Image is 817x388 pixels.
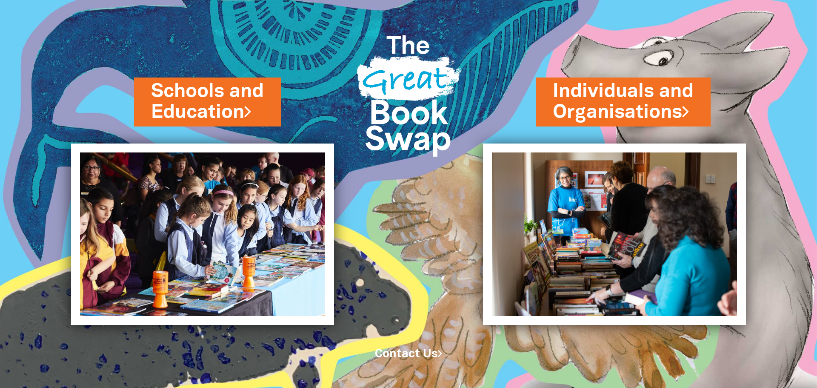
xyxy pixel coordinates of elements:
[347,10,470,174] img: Great Bookswap logo
[553,78,694,126] a: Individuals andOrganisations
[71,144,334,325] img: Schools and Education
[483,144,746,325] img: Individuals and Organisations
[375,349,442,359] a: Contact Us
[151,78,264,126] a: Schools andEducation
